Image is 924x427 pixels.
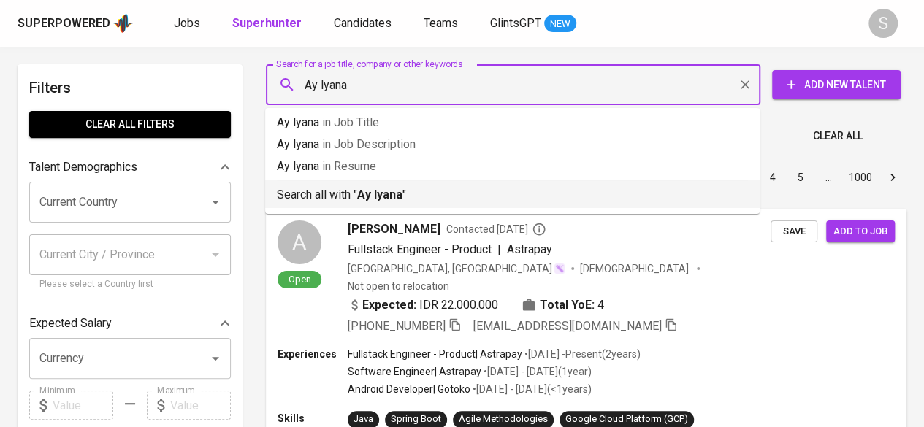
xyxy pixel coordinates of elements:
[29,153,231,182] div: Talent Demographics
[771,220,817,243] button: Save
[174,15,203,33] a: Jobs
[789,166,812,189] button: Go to page 5
[53,391,113,420] input: Value
[113,12,133,34] img: app logo
[278,220,321,264] div: A
[497,241,501,258] span: |
[348,382,470,396] p: Android Developer | Gotoko
[348,279,449,293] p: Not open to relocation
[532,222,546,236] svg: By Batam recruiter
[334,16,392,30] span: Candidates
[205,192,226,212] button: Open
[357,188,402,201] b: Ay lyana
[170,391,231,420] input: Value
[391,412,441,426] div: Spring Boot
[322,115,379,129] span: in Job Title
[544,17,576,31] span: NEW
[813,127,863,145] span: Clear All
[41,115,219,134] span: Clear All filters
[580,261,691,276] span: [DEMOGRAPHIC_DATA]
[735,74,755,95] button: Clear
[278,411,348,426] p: Skills
[826,220,895,243] button: Add to job
[784,76,889,94] span: Add New Talent
[354,412,373,426] div: Java
[29,315,112,332] p: Expected Salary
[334,15,394,33] a: Candidates
[424,16,458,30] span: Teams
[772,70,901,99] button: Add New Talent
[844,166,877,189] button: Go to page 1000
[807,123,868,150] button: Clear All
[278,347,348,361] p: Experiences
[348,242,492,256] span: Fullstack Engineer - Product
[507,242,552,256] span: Astrapay
[597,296,604,314] span: 4
[29,111,231,138] button: Clear All filters
[424,15,461,33] a: Teams
[277,114,748,131] p: Ay lyana
[833,223,887,240] span: Add to job
[490,16,541,30] span: GlintsGPT
[565,412,688,426] div: Google Cloud Platform (GCP)
[362,296,416,314] b: Expected:
[18,15,110,32] div: Superpowered
[881,166,904,189] button: Go to next page
[29,309,231,338] div: Expected Salary
[648,166,906,189] nav: pagination navigation
[522,347,641,361] p: • [DATE] - Present ( 2 years )
[348,261,565,276] div: [GEOGRAPHIC_DATA], [GEOGRAPHIC_DATA]
[540,296,595,314] b: Total YoE:
[761,166,784,189] button: Go to page 4
[232,15,305,33] a: Superhunter
[348,319,446,333] span: [PHONE_NUMBER]
[348,220,440,238] span: [PERSON_NAME]
[778,223,810,240] span: Save
[481,364,592,379] p: • [DATE] - [DATE] ( 1 year )
[39,277,221,292] p: Please select a Country first
[470,382,592,396] p: • [DATE] - [DATE] ( <1 years )
[205,348,226,369] button: Open
[348,296,498,314] div: IDR 22.000.000
[277,136,748,153] p: Ay lyana
[18,12,133,34] a: Superpoweredapp logo
[277,186,748,204] p: Search all with " "
[554,263,565,274] img: magic_wand.svg
[29,76,231,99] h6: Filters
[174,16,200,30] span: Jobs
[277,158,748,175] p: Ay lyana
[817,170,840,185] div: …
[459,412,548,426] div: Agile Methodologies
[283,273,317,285] span: Open
[322,137,416,151] span: in Job Description
[348,347,522,361] p: Fullstack Engineer - Product | Astrapay
[29,158,137,176] p: Talent Demographics
[868,9,898,38] div: S
[490,15,576,33] a: GlintsGPT NEW
[473,319,662,333] span: [EMAIL_ADDRESS][DOMAIN_NAME]
[446,222,546,236] span: Contacted [DATE]
[348,364,481,379] p: Software Engineer | Astrapay
[322,159,376,173] span: in Resume
[232,16,302,30] b: Superhunter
